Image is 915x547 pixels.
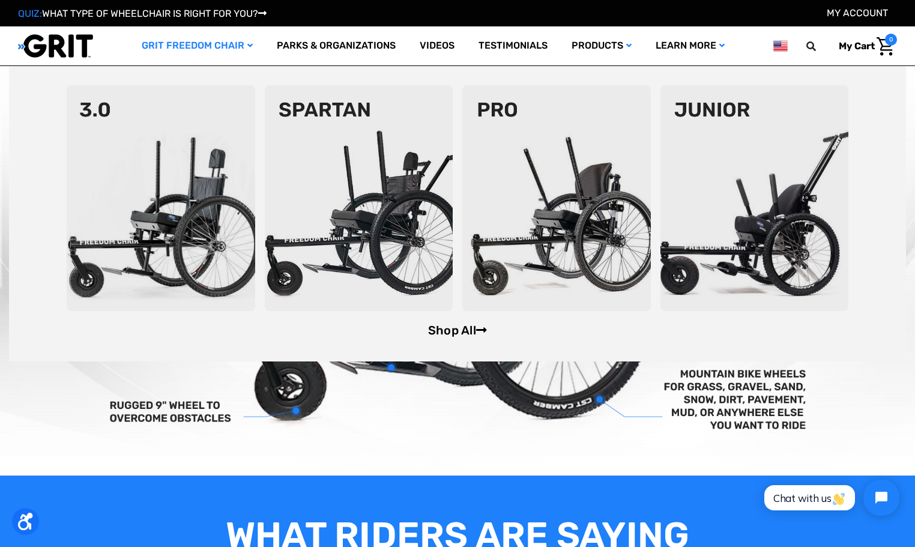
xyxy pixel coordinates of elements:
[812,34,830,59] input: Search
[827,7,888,19] a: Account
[644,26,737,65] a: Learn More
[18,8,267,19] a: QUIZ:WHAT TYPE OF WHEELCHAIR IS RIGHT FOR YOU?
[18,8,42,19] span: QUIZ:
[67,85,255,311] img: 3point0.png
[265,85,453,311] img: spartan2.png
[467,26,560,65] a: Testimonials
[877,37,894,56] img: Cart
[130,26,265,65] a: GRIT Freedom Chair
[830,34,897,59] a: Cart with 0 items
[660,85,849,311] img: junior-chair.png
[751,470,910,526] iframe: Tidio Chat
[408,26,467,65] a: Videos
[428,323,487,337] a: Shop All
[265,26,408,65] a: Parks & Organizations
[462,85,651,311] img: pro-chair.png
[560,26,644,65] a: Products
[773,38,788,53] img: us.png
[885,34,897,46] span: 0
[839,40,875,52] span: My Cart
[18,34,93,58] img: GRIT All-Terrain Wheelchair and Mobility Equipment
